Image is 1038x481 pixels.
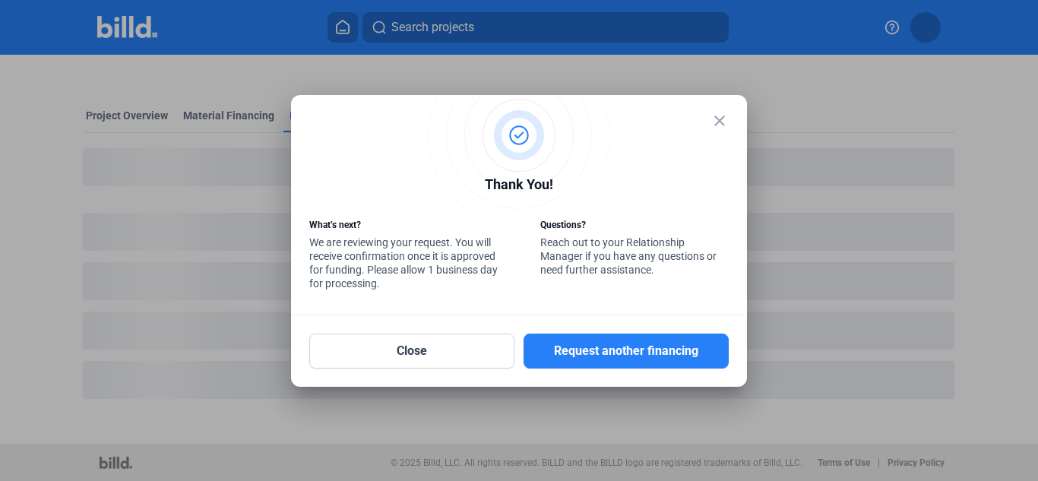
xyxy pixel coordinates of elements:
mat-icon: close [710,112,729,130]
div: Reach out to your Relationship Manager if you have any questions or need further assistance. [540,218,729,280]
button: Close [309,334,514,369]
button: Request another financing [524,334,729,369]
div: Thank You! [309,174,729,199]
div: We are reviewing your request. You will receive confirmation once it is approved for funding. Ple... [309,218,498,294]
div: What’s next? [309,218,498,236]
div: Questions? [540,218,729,236]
